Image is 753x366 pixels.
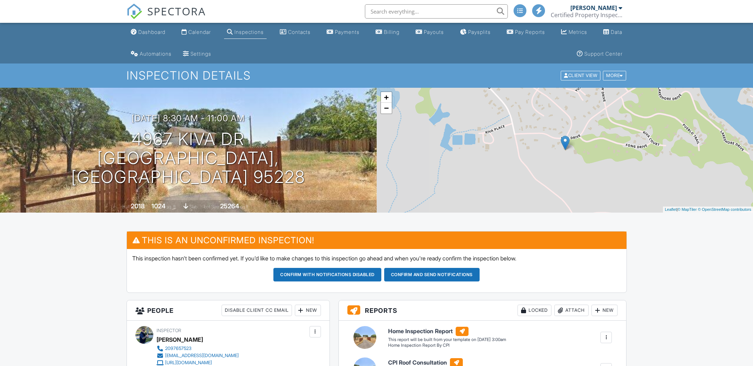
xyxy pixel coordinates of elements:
[220,202,239,210] div: 25264
[122,204,130,209] span: Built
[678,207,697,212] a: © MapTiler
[204,204,219,209] span: Lot Size
[189,204,197,209] span: slab
[234,29,264,35] div: Inspections
[324,26,362,39] a: Payments
[504,26,548,39] a: Pay Reports
[127,232,626,249] h3: This is an Unconfirmed Inspection!
[179,26,214,39] a: Calendar
[190,51,211,57] div: Settings
[665,207,677,212] a: Leaflet
[574,47,625,61] a: Support Center
[165,346,192,351] div: 2097657523
[157,345,239,352] a: 2097657523
[180,47,214,61] a: Settings
[569,29,587,35] div: Metrics
[165,360,212,366] div: [URL][DOMAIN_NAME]
[611,29,622,35] div: Data
[600,26,625,39] a: Data
[240,204,249,209] span: sq.ft.
[131,202,145,210] div: 2018
[457,26,494,39] a: Paysplits
[224,26,267,39] a: Inspections
[128,47,174,61] a: Automations (Advanced)
[152,202,165,210] div: 1024
[584,51,623,57] div: Support Center
[222,305,292,316] div: Disable Client CC Email
[365,4,508,19] input: Search everything...
[551,11,622,19] div: Certified Property Inspections, Inc
[127,10,206,25] a: SPECTORA
[147,4,206,19] span: SPECTORA
[413,26,447,39] a: Payouts
[468,29,491,35] div: Paysplits
[127,4,142,19] img: The Best Home Inspection Software - Spectora
[381,103,392,113] a: Zoom out
[381,92,392,103] a: Zoom in
[138,29,165,35] div: Dashboard
[373,26,402,39] a: Billing
[339,300,626,321] h3: Reports
[157,328,181,333] span: Inspector
[132,113,245,123] h3: [DATE] 8:30 am - 11:00 am
[424,29,444,35] div: Payouts
[698,207,751,212] a: © OpenStreetMap contributors
[165,353,239,359] div: [EMAIL_ADDRESS][DOMAIN_NAME]
[128,26,168,39] a: Dashboard
[273,268,381,281] button: Confirm with notifications disabled
[127,300,330,321] h3: People
[140,51,172,57] div: Automations
[277,26,313,39] a: Contacts
[384,29,400,35] div: Billing
[560,72,602,78] a: Client View
[663,207,753,213] div: |
[558,26,590,39] a: Metrics
[335,29,360,35] div: Payments
[570,4,617,11] div: [PERSON_NAME]
[132,254,621,262] p: This inspection hasn't been confirmed yet. If you'd like to make changes to this inspection go ah...
[388,342,506,349] div: Home Inspection Report By CPI
[188,29,211,35] div: Calendar
[384,268,480,281] button: Confirm and send notifications
[388,337,506,342] div: This report will be built from your template on [DATE] 3:00am
[388,327,506,336] h6: Home Inspection Report
[157,352,239,359] a: [EMAIL_ADDRESS][DOMAIN_NAME]
[603,71,626,81] div: More
[288,29,311,35] div: Contacts
[127,69,627,82] h1: Inspection Details
[515,29,545,35] div: Pay Reports
[561,71,600,81] div: Client View
[11,130,365,186] h1: 4967 Kiva Dr [GEOGRAPHIC_DATA], [GEOGRAPHIC_DATA] 95228
[554,305,589,316] div: Attach
[295,305,321,316] div: New
[517,305,551,316] div: Locked
[167,204,177,209] span: sq. ft.
[157,334,203,345] div: [PERSON_NAME]
[591,305,618,316] div: New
